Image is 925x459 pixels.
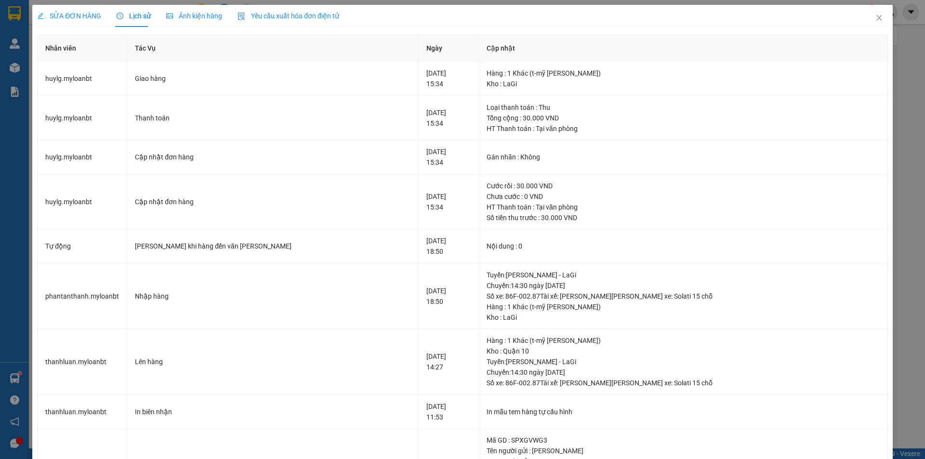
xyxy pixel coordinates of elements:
[487,302,880,312] div: Hàng : 1 Khác (t-mỹ [PERSON_NAME])
[238,12,339,20] span: Yêu cầu xuất hóa đơn điện tử
[426,351,471,372] div: [DATE] 14:27
[487,407,880,417] div: In mẫu tem hàng tự cấu hình
[135,356,410,367] div: Lên hàng
[38,35,127,62] th: Nhân viên
[487,270,880,302] div: Tuyến : [PERSON_NAME] - LaGi Chuyến: 14:30 ngày [DATE] Số xe: 86F-002.87 Tài xế: [PERSON_NAME] [P...
[135,241,410,251] div: [PERSON_NAME] khi hàng đến văn [PERSON_NAME]
[38,395,127,429] td: thanhluan.myloanbt
[426,286,471,307] div: [DATE] 18:50
[426,236,471,257] div: [DATE] 18:50
[866,5,893,32] button: Close
[487,212,880,223] div: Số tiền thu trước : 30.000 VND
[127,35,419,62] th: Tác Vụ
[487,191,880,202] div: Chưa cước : 0 VND
[487,79,880,89] div: Kho : LaGi
[487,181,880,191] div: Cước rồi : 30.000 VND
[135,73,410,84] div: Giao hàng
[426,68,471,89] div: [DATE] 15:34
[38,62,127,96] td: huylg.myloanbt
[487,123,880,134] div: HT Thanh toán : Tại văn phòng
[38,263,127,329] td: phantanthanh.myloanbt
[875,14,883,22] span: close
[487,68,880,79] div: Hàng : 1 Khác (t-mỹ [PERSON_NAME])
[426,146,471,168] div: [DATE] 15:34
[479,35,888,62] th: Cập nhật
[487,446,880,456] div: Tên người gửi : [PERSON_NAME]
[487,113,880,123] div: Tổng cộng : 30.000 VND
[426,107,471,129] div: [DATE] 15:34
[487,202,880,212] div: HT Thanh toán : Tại văn phòng
[37,13,44,19] span: edit
[419,35,479,62] th: Ngày
[426,401,471,422] div: [DATE] 11:53
[487,241,880,251] div: Nội dung : 0
[135,407,410,417] div: In biên nhận
[38,96,127,141] td: huylg.myloanbt
[135,197,410,207] div: Cập nhật đơn hàng
[166,12,222,20] span: Ảnh kiện hàng
[487,356,880,388] div: Tuyến : [PERSON_NAME] - LaGi Chuyến: 14:30 ngày [DATE] Số xe: 86F-002.87 Tài xế: [PERSON_NAME] [P...
[426,191,471,212] div: [DATE] 15:34
[37,12,101,20] span: SỬA ĐƠN HÀNG
[38,174,127,230] td: huylg.myloanbt
[487,346,880,356] div: Kho : Quận 10
[38,229,127,263] td: Tự động
[487,435,880,446] div: Mã GD : SPXGVWG3
[487,312,880,323] div: Kho : LaGi
[166,13,173,19] span: picture
[487,335,880,346] div: Hàng : 1 Khác (t-mỹ [PERSON_NAME])
[135,152,410,162] div: Cập nhật đơn hàng
[38,329,127,395] td: thanhluan.myloanbt
[135,113,410,123] div: Thanh toán
[135,291,410,302] div: Nhập hàng
[117,13,123,19] span: clock-circle
[487,152,880,162] div: Gán nhãn : Không
[487,102,880,113] div: Loại thanh toán : Thu
[117,12,151,20] span: Lịch sử
[238,13,245,20] img: icon
[38,140,127,174] td: huylg.myloanbt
